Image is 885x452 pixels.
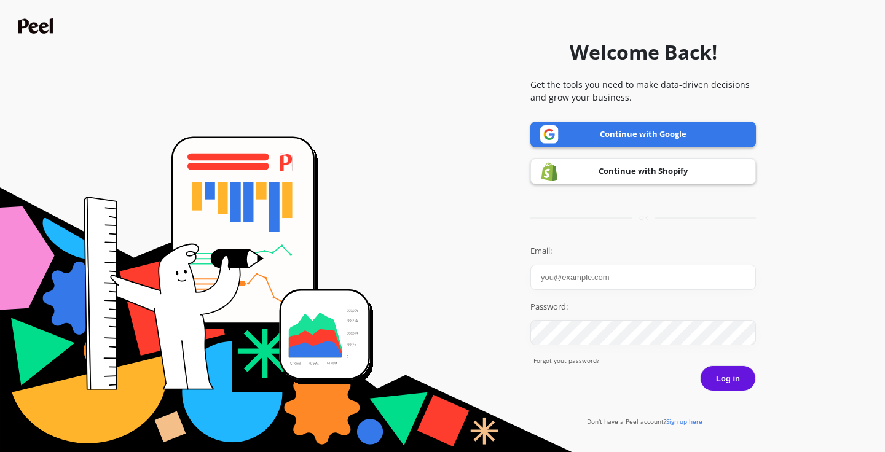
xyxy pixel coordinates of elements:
img: Peel [18,18,57,34]
input: you@example.com [530,265,756,290]
div: or [530,213,756,222]
h1: Welcome Back! [570,37,717,67]
label: Email: [530,245,756,257]
a: Forgot yout password? [533,356,756,365]
label: Password: [530,301,756,313]
a: Don't have a Peel account?Sign up here [587,417,702,426]
a: Continue with Google [530,122,756,147]
p: Get the tools you need to make data-driven decisions and grow your business. [530,78,756,104]
a: Continue with Shopify [530,158,756,184]
img: Google logo [540,125,559,144]
button: Log in [700,365,756,391]
span: Sign up here [666,417,702,426]
img: Shopify logo [540,162,559,181]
